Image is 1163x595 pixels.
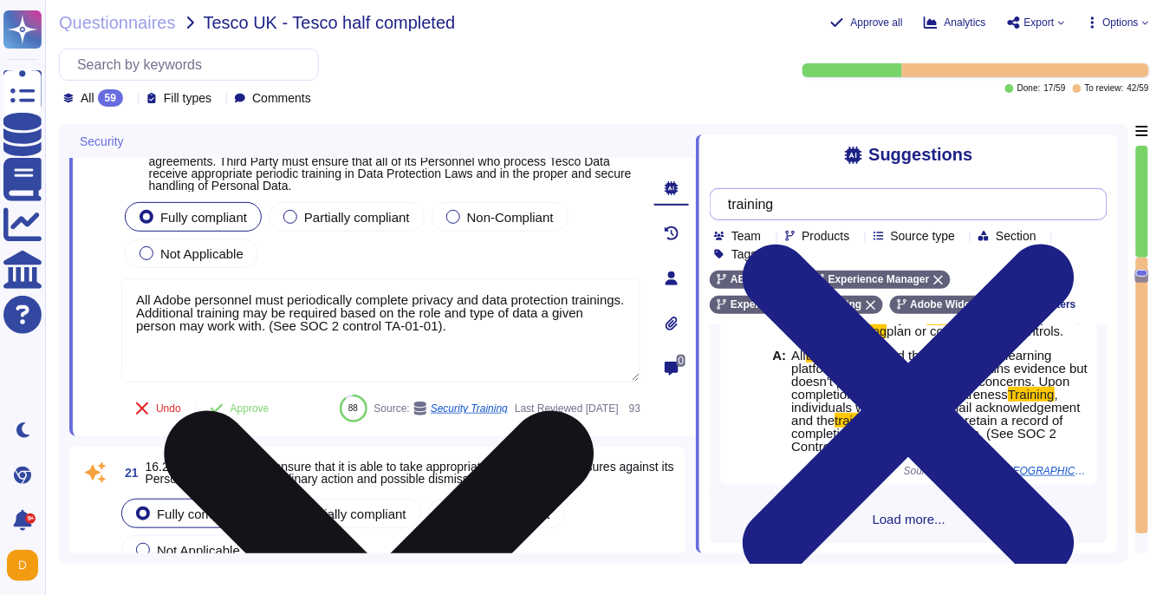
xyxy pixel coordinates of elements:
[851,17,903,28] span: Approve all
[719,189,1089,219] input: Search by keywords
[677,355,686,367] span: 0
[81,92,94,104] span: All
[467,210,554,225] span: Non-Compliant
[164,92,211,104] span: Fill types
[1024,17,1055,28] span: Export
[830,16,903,29] button: Approve all
[25,513,36,524] div: 9+
[924,16,986,29] button: Analytics
[68,49,318,80] input: Search by keywords
[3,546,50,585] button: user
[1085,84,1124,93] span: To review:
[1127,84,1149,93] span: 42 / 59
[304,210,410,225] span: Partially compliant
[59,14,176,31] span: Questionnaires
[1044,84,1066,93] span: 17 / 59
[1103,17,1139,28] span: Options
[121,278,640,382] textarea: All Adobe personnel must periodically complete privacy and data protection trainings. Additional ...
[118,467,139,479] span: 21
[80,135,124,147] span: Security
[1017,84,1041,93] span: Done:
[149,130,632,193] span: 16.2.1 Third Party must take reasonable steps to ensure the reliability of all its Personnel who ...
[252,92,311,104] span: Comments
[160,210,247,225] span: Fully compliant
[348,403,358,413] span: 88
[160,246,244,261] span: Not Applicable
[98,89,123,107] div: 59
[945,17,986,28] span: Analytics
[204,14,456,31] span: Tesco UK - Tesco half completed
[7,550,38,581] img: user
